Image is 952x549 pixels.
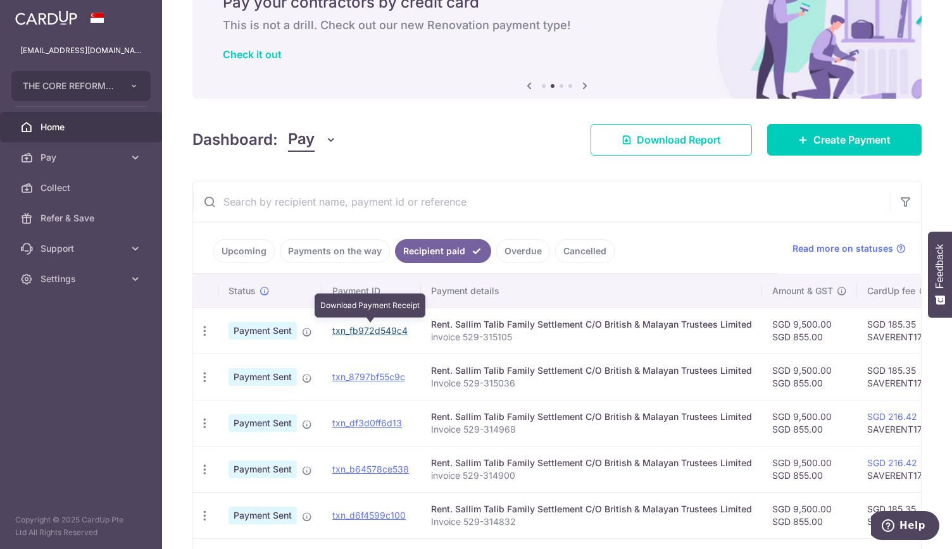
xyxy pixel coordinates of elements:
[229,368,297,386] span: Payment Sent
[857,446,939,492] td: SAVERENT179
[23,80,116,92] span: THE CORE REFORMERY PTE. LTD.
[322,274,421,307] th: Payment ID
[762,492,857,538] td: SGD 9,500.00 SGD 855.00
[857,400,939,446] td: SAVERENT179
[229,322,297,340] span: Payment Sent
[41,182,124,194] span: Collect
[229,507,297,524] span: Payment Sent
[229,414,297,432] span: Payment Sent
[772,285,833,297] span: Amount & GST
[431,469,752,482] p: invoice 529-314900
[867,285,915,297] span: CardUp fee
[229,285,256,297] span: Status
[223,18,891,33] h6: This is not a drill. Check out our new Renovation payment type!
[332,417,402,428] a: txn_df3d0ff6d13
[229,460,297,478] span: Payment Sent
[332,464,409,474] a: txn_b64578ce538
[934,244,946,288] span: Feedback
[332,510,406,521] a: txn_d6f4599c100
[11,71,151,101] button: THE CORE REFORMERY PTE. LTD.
[867,457,917,468] a: SGD 216.42
[857,354,939,400] td: SGD 185.35 SAVERENT179
[431,364,752,377] div: Rent. Sallim Talib Family Settlement C/O British & Malayan Trustees Limited
[41,242,124,255] span: Support
[637,132,721,147] span: Download Report
[20,44,142,57] p: [EMAIL_ADDRESS][DOMAIN_NAME]
[280,239,390,263] a: Payments on the way
[762,400,857,446] td: SGD 9,500.00 SGD 855.00
[41,151,124,164] span: Pay
[867,411,917,422] a: SGD 216.42
[431,515,752,528] p: Invoice 529-314832
[332,325,408,336] a: txn_fb972d549c4
[928,231,952,318] button: Feedback - Show survey
[792,242,906,255] a: Read more on statuses
[767,124,922,156] a: Create Payment
[431,503,752,515] div: Rent. Sallim Talib Family Settlement C/O British & Malayan Trustees Limited
[871,511,939,543] iframe: Opens a widget where you can find more information
[223,48,282,61] a: Check it out
[431,423,752,436] p: Invoice 529-314968
[193,182,891,222] input: Search by recipient name, payment id or reference
[431,410,752,423] div: Rent. Sallim Talib Family Settlement C/O British & Malayan Trustees Limited
[555,239,615,263] a: Cancelled
[813,132,891,147] span: Create Payment
[288,128,337,152] button: Pay
[857,307,939,354] td: SGD 185.35 SAVERENT179
[421,274,762,307] th: Payment details
[431,331,752,343] p: invoice 529-315105
[431,318,752,331] div: Rent. Sallim Talib Family Settlement C/O British & Malayan Trustees Limited
[15,10,77,25] img: CardUp
[857,492,939,538] td: SGD 185.35 SAVERENT179
[792,242,893,255] span: Read more on statuses
[315,293,425,318] div: Download Payment Receipt
[41,212,124,225] span: Refer & Save
[213,239,275,263] a: Upcoming
[762,446,857,492] td: SGD 9,500.00 SGD 855.00
[762,354,857,400] td: SGD 9,500.00 SGD 855.00
[762,307,857,354] td: SGD 9,500.00 SGD 855.00
[192,128,278,151] h4: Dashboard:
[431,457,752,469] div: Rent. Sallim Talib Family Settlement C/O British & Malayan Trustees Limited
[431,377,752,390] p: Invoice 529-315036
[41,273,124,285] span: Settings
[591,124,752,156] a: Download Report
[395,239,491,263] a: Recipient paid
[332,371,405,382] a: txn_8797bf55c9c
[496,239,550,263] a: Overdue
[288,128,315,152] span: Pay
[41,121,124,133] span: Home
